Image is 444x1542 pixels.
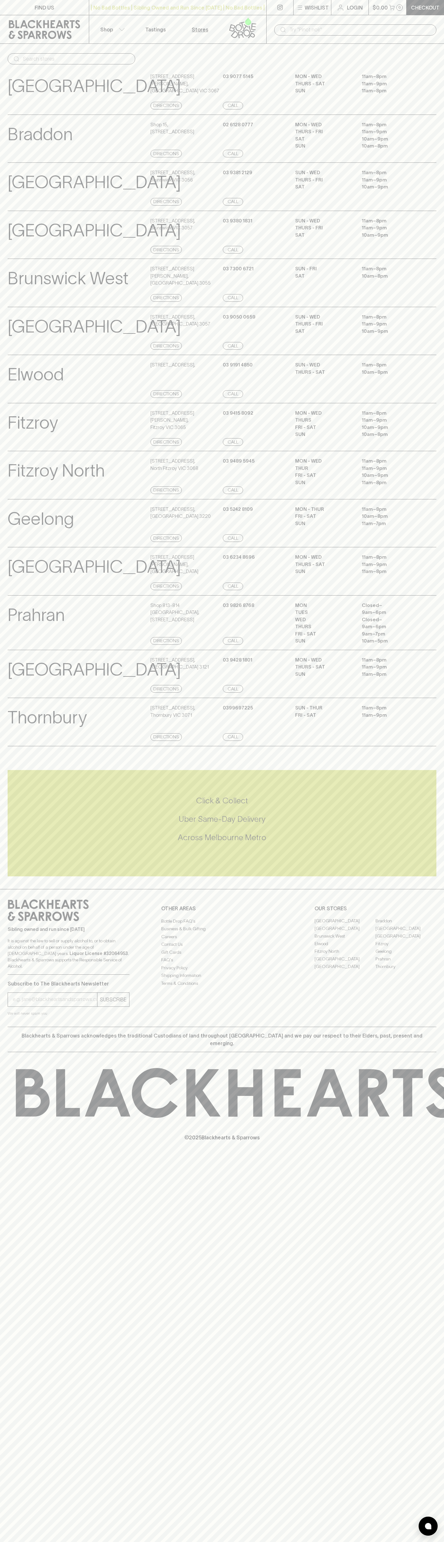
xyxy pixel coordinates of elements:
[425,1523,431,1529] img: bubble-icon
[315,948,375,955] a: Fitzroy North
[150,458,198,472] p: [STREET_ADDRESS] , North Fitzroy VIC 3068
[192,26,208,33] p: Stores
[362,142,419,150] p: 10am – 8pm
[150,246,182,254] a: Directions
[223,506,253,513] p: 03 5242 8109
[8,554,181,580] p: [GEOGRAPHIC_DATA]
[161,964,283,972] a: Privacy Policy
[362,712,419,719] p: 11am – 9pm
[362,224,419,232] p: 11am – 9pm
[223,637,243,645] a: Call
[161,979,283,987] a: Terms & Conditions
[362,602,419,609] p: Closed –
[375,932,436,940] a: [GEOGRAPHIC_DATA]
[295,328,352,335] p: SAT
[315,963,375,971] a: [GEOGRAPHIC_DATA]
[362,609,419,616] p: 9am – 6pm
[375,955,436,963] a: Prahran
[362,561,419,568] p: 11am – 9pm
[295,80,352,88] p: THURS - SAT
[295,609,352,616] p: TUES
[150,294,182,302] a: Directions
[295,704,352,712] p: Sun - Thur
[8,770,436,876] div: Call to action block
[295,169,352,176] p: SUN - WED
[362,265,419,273] p: 11am – 8pm
[375,940,436,948] a: Fitzroy
[150,390,182,398] a: Directions
[223,150,243,157] a: Call
[150,121,194,135] p: Shop 15 , [STREET_ADDRESS]
[8,410,58,436] p: Fitzroy
[362,637,419,645] p: 10am – 5pm
[8,361,64,388] p: Elwood
[295,232,352,239] p: SAT
[150,733,182,741] a: Directions
[295,87,352,95] p: SUN
[223,390,243,398] a: Call
[315,955,375,963] a: [GEOGRAPHIC_DATA]
[70,951,128,956] strong: Liquor License #32064953
[362,568,419,575] p: 11am – 8pm
[362,554,419,561] p: 11am – 8pm
[315,905,436,912] p: OUR STORES
[133,15,178,43] a: Tastings
[150,685,182,693] a: Directions
[295,465,352,472] p: THUR
[295,217,352,225] p: SUN - WED
[23,54,130,64] input: Search stores
[295,176,352,184] p: THURS - FRI
[8,217,181,244] p: [GEOGRAPHIC_DATA]
[295,568,352,575] p: SUN
[223,73,253,80] p: 03 9077 5145
[223,438,243,446] a: Call
[8,169,181,195] p: [GEOGRAPHIC_DATA]
[35,4,54,11] p: FIND US
[150,486,182,494] a: Directions
[362,80,419,88] p: 11am – 9pm
[305,4,329,11] p: Wishlist
[8,73,181,99] p: [GEOGRAPHIC_DATA]
[223,342,243,350] a: Call
[150,169,195,183] p: [STREET_ADDRESS] , Brunswick VIC 3056
[295,616,352,623] p: WED
[362,465,419,472] p: 11am – 9pm
[150,656,209,671] p: [STREET_ADDRESS] , [GEOGRAPHIC_DATA] 3121
[150,410,221,431] p: [STREET_ADDRESS][PERSON_NAME] , Fitzroy VIC 3065
[315,932,375,940] a: Brunswick West
[362,704,419,712] p: 11am – 8pm
[362,671,419,678] p: 11am – 8pm
[150,438,182,446] a: Directions
[375,963,436,971] a: Thornbury
[8,656,181,683] p: [GEOGRAPHIC_DATA]
[223,486,243,494] a: Call
[362,128,419,135] p: 11am – 9pm
[150,554,221,575] p: [STREET_ADDRESS][PERSON_NAME] , [GEOGRAPHIC_DATA]
[295,663,352,671] p: THURS - SAT
[347,4,363,11] p: Login
[8,121,73,148] p: Braddon
[8,458,105,484] p: Fitzroy North
[295,602,352,609] p: MON
[150,265,221,287] p: [STREET_ADDRESS][PERSON_NAME] , [GEOGRAPHIC_DATA] 3055
[295,637,352,645] p: SUN
[398,6,401,9] p: 0
[8,704,87,731] p: Thornbury
[150,637,182,645] a: Directions
[295,656,352,664] p: MON - WED
[295,671,352,678] p: SUN
[295,142,352,150] p: SUN
[362,361,419,369] p: 11am – 8pm
[295,361,352,369] p: SUN - WED
[8,938,129,969] p: It is against the law to sell or supply alcohol to, or to obtain alcohol on behalf of a person un...
[223,704,253,712] p: 0399697225
[362,87,419,95] p: 11am – 8pm
[362,217,419,225] p: 11am – 8pm
[150,102,182,109] a: Directions
[362,176,419,184] p: 11am – 9pm
[178,15,222,43] a: Stores
[223,583,243,590] a: Call
[362,328,419,335] p: 10am – 9pm
[295,520,352,527] p: SUN
[315,940,375,948] a: Elwood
